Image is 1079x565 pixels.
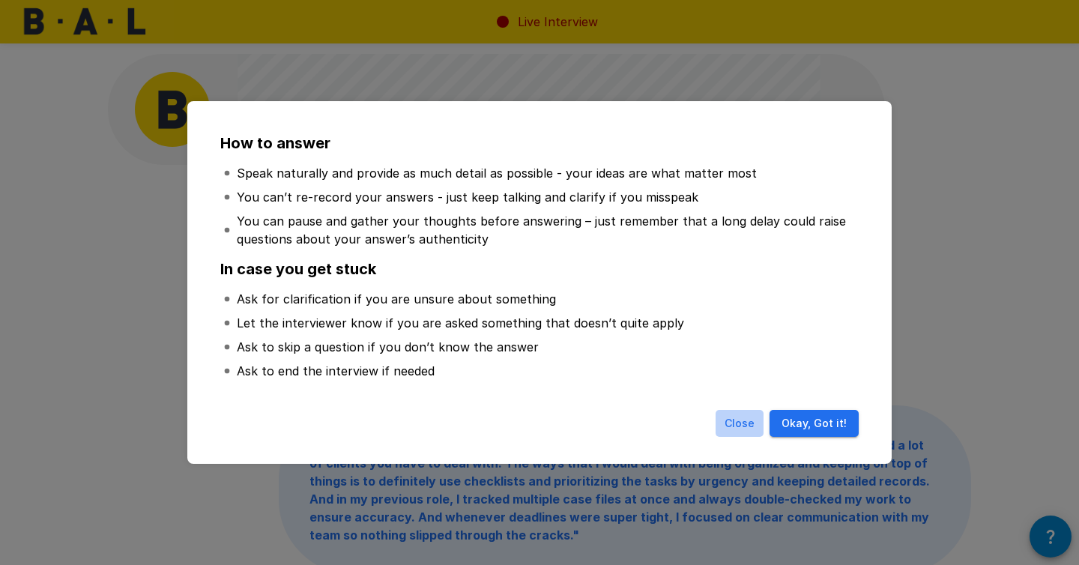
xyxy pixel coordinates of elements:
[237,362,435,380] p: Ask to end the interview if needed
[237,338,539,356] p: Ask to skip a question if you don’t know the answer
[716,410,764,438] button: Close
[237,314,684,332] p: Let the interviewer know if you are asked something that doesn’t quite apply
[770,410,859,438] button: Okay, Got it!
[220,134,330,152] b: How to answer
[237,164,757,182] p: Speak naturally and provide as much detail as possible - your ideas are what matter most
[237,290,556,308] p: Ask for clarification if you are unsure about something
[237,212,856,248] p: You can pause and gather your thoughts before answering – just remember that a long delay could r...
[220,260,376,278] b: In case you get stuck
[237,188,698,206] p: You can’t re-record your answers - just keep talking and clarify if you misspeak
